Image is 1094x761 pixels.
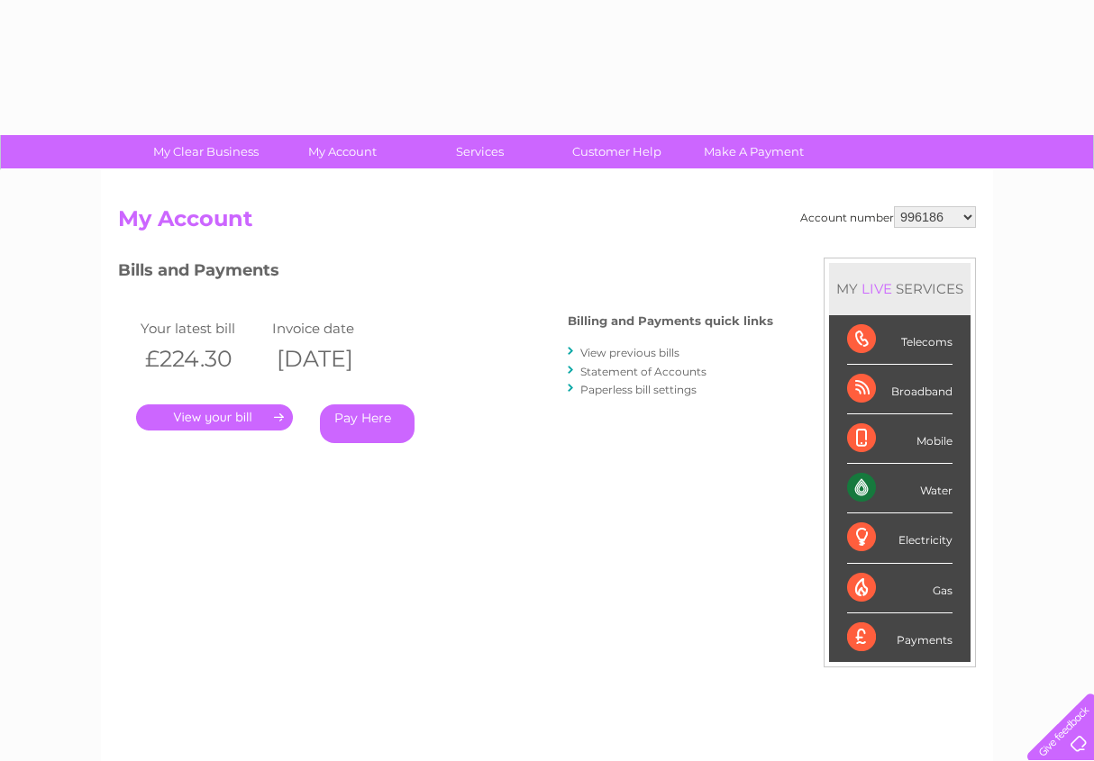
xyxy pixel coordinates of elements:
div: Electricity [847,513,953,563]
a: Services [406,135,554,168]
div: Gas [847,564,953,613]
th: £224.30 [136,340,268,377]
h2: My Account [118,206,976,240]
td: Invoice date [268,316,399,340]
a: Paperless bill settings [580,383,697,396]
h4: Billing and Payments quick links [568,314,773,328]
a: Make A Payment [679,135,828,168]
a: Pay Here [320,404,415,443]
a: Customer Help [542,135,691,168]
a: My Clear Business [132,135,280,168]
a: My Account [269,135,417,168]
div: Mobile [847,414,953,464]
div: Water [847,464,953,513]
div: LIVE [858,280,896,297]
h3: Bills and Payments [118,258,773,289]
th: [DATE] [268,340,399,377]
div: Account number [800,206,976,228]
a: . [136,404,293,430]
td: Your latest bill [136,316,268,340]
div: Telecoms [847,315,953,365]
div: Payments [847,613,953,662]
a: View previous bills [580,346,679,359]
a: Statement of Accounts [580,365,707,378]
div: MY SERVICES [829,263,971,314]
div: Broadband [847,365,953,414]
